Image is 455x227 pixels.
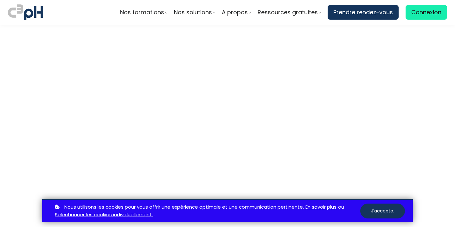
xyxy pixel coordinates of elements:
[328,5,399,20] a: Prendre rendez-vous
[120,8,164,17] span: Nos formations
[222,8,248,17] span: A propos
[406,5,447,20] a: Connexion
[55,211,153,219] a: Sélectionner les cookies individuellement.
[333,8,393,17] span: Prendre rendez-vous
[8,3,43,22] img: logo C3PH
[174,8,212,17] span: Nos solutions
[64,203,304,211] span: Nous utilisons les cookies pour vous offrir une expérience optimale et une communication pertinente.
[258,8,318,17] span: Ressources gratuites
[411,8,441,17] span: Connexion
[360,204,405,218] button: J'accepte.
[305,203,336,211] a: En savoir plus
[53,203,360,219] p: ou .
